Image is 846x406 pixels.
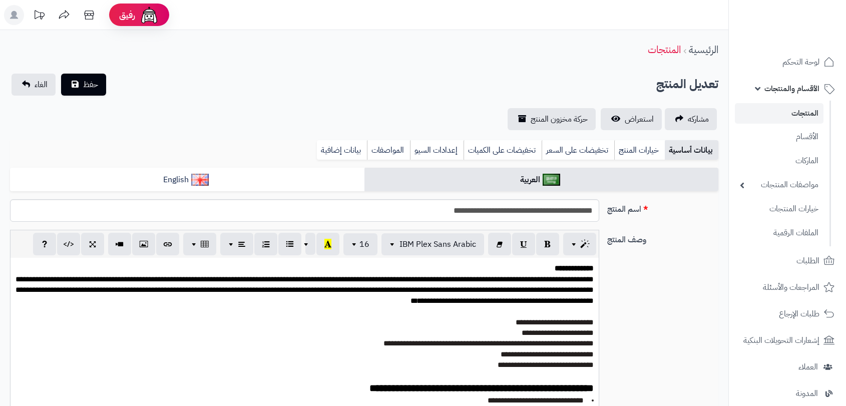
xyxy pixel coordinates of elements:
[763,280,819,294] span: المراجعات والأسئلة
[735,150,823,172] a: الماركات
[191,174,209,186] img: English
[798,360,818,374] span: العملاء
[665,140,718,160] a: بيانات أساسية
[625,113,654,125] span: استعراض
[779,307,819,321] span: طلبات الإرجاع
[614,140,665,160] a: خيارات المنتج
[735,355,840,379] a: العملاء
[782,55,819,69] span: لوحة التحكم
[764,82,819,96] span: الأقسام والمنتجات
[648,42,681,57] a: المنتجات
[61,74,106,96] button: حفظ
[796,254,819,268] span: الطلبات
[367,140,410,160] a: المواصفات
[119,9,135,21] span: رفيق
[796,386,818,400] span: المدونة
[35,79,48,91] span: الغاء
[603,199,723,215] label: اسم المنتج
[735,328,840,352] a: إشعارات التحويلات البنكية
[735,103,823,124] a: المنتجات
[364,168,719,192] a: العربية
[10,168,364,192] a: English
[399,238,476,250] span: IBM Plex Sans Arabic
[735,126,823,148] a: الأقسام
[464,140,542,160] a: تخفيضات على الكميات
[317,140,367,160] a: بيانات إضافية
[83,79,98,91] span: حفظ
[508,108,596,130] a: حركة مخزون المنتج
[735,174,823,196] a: مواصفات المنتجات
[543,174,560,186] img: العربية
[343,233,377,255] button: 16
[359,238,369,250] span: 16
[735,50,840,74] a: لوحة التحكم
[735,302,840,326] a: طلبات الإرجاع
[735,275,840,299] a: المراجعات والأسئلة
[743,333,819,347] span: إشعارات التحويلات البنكية
[656,74,718,95] h2: تعديل المنتج
[665,108,717,130] a: مشاركه
[381,233,484,255] button: IBM Plex Sans Arabic
[12,74,56,96] a: الغاء
[735,198,823,220] a: خيارات المنتجات
[735,381,840,405] a: المدونة
[688,113,709,125] span: مشاركه
[689,42,718,57] a: الرئيسية
[531,113,588,125] span: حركة مخزون المنتج
[601,108,662,130] a: استعراض
[139,5,159,25] img: ai-face.png
[603,230,723,246] label: وصف المنتج
[735,222,823,244] a: الملفات الرقمية
[542,140,614,160] a: تخفيضات على السعر
[410,140,464,160] a: إعدادات السيو
[27,5,52,28] a: تحديثات المنصة
[735,249,840,273] a: الطلبات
